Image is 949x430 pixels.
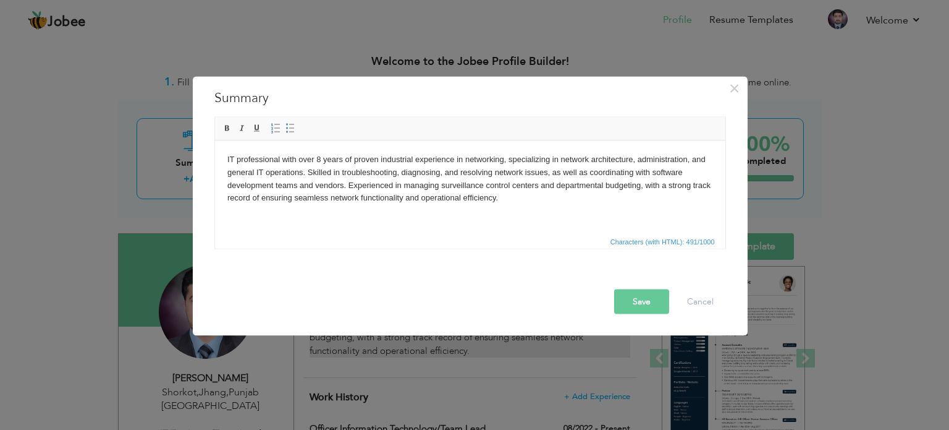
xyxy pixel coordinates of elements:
h3: Summary [214,88,726,107]
span: Characters (with HTML): 491/1000 [608,236,717,247]
button: Save [614,289,669,314]
div: Statistics [608,236,719,247]
button: Cancel [675,289,726,314]
a: Insert/Remove Numbered List [269,121,282,135]
button: Close [725,78,744,98]
a: Underline [250,121,264,135]
a: Insert/Remove Bulleted List [284,121,297,135]
span: × [729,77,740,99]
a: Bold [221,121,234,135]
a: Italic [235,121,249,135]
iframe: Rich Text Editor, summaryEditor [215,140,725,233]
